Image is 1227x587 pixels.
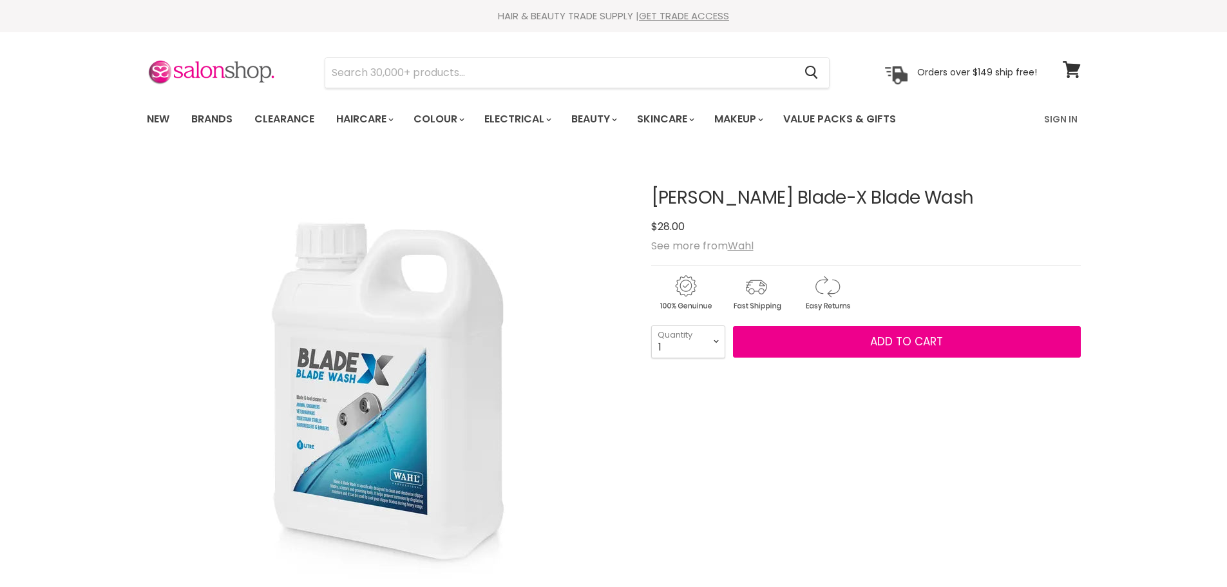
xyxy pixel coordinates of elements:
[639,9,729,23] a: GET TRADE ACCESS
[722,273,790,313] img: shipping.gif
[795,58,829,88] button: Search
[182,106,242,133] a: Brands
[245,106,324,133] a: Clearance
[728,238,754,253] a: Wahl
[917,66,1037,78] p: Orders over $149 ship free!
[1036,106,1085,133] a: Sign In
[325,57,830,88] form: Product
[651,325,725,358] select: Quantity
[562,106,625,133] a: Beauty
[137,106,179,133] a: New
[131,101,1097,138] nav: Main
[774,106,906,133] a: Value Packs & Gifts
[651,273,719,313] img: genuine.gif
[404,106,472,133] a: Colour
[705,106,771,133] a: Makeup
[325,58,795,88] input: Search
[137,101,971,138] ul: Main menu
[651,219,685,234] span: $28.00
[733,326,1081,358] button: Add to cart
[651,188,1081,208] h1: [PERSON_NAME] Blade-X Blade Wash
[327,106,401,133] a: Haircare
[793,273,861,313] img: returns.gif
[870,334,943,349] span: Add to cart
[651,238,754,253] span: See more from
[627,106,702,133] a: Skincare
[131,10,1097,23] div: HAIR & BEAUTY TRADE SUPPLY |
[475,106,559,133] a: Electrical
